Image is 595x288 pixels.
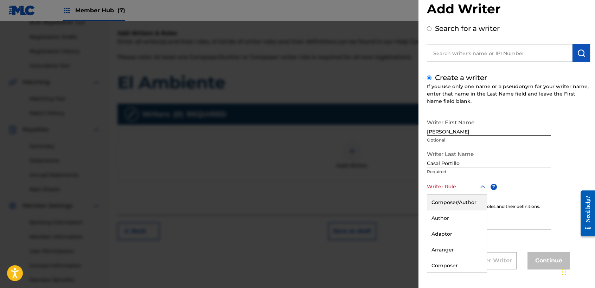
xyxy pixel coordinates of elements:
[427,242,487,258] div: Arranger
[427,231,551,237] p: Optional
[427,83,590,105] div: If you use only one name or a pseudonym for your writer name, enter that name in the Last Name fi...
[427,203,590,210] div: Click for a list of writer roles and their definitions.
[427,137,551,143] p: Optional
[577,49,586,57] img: Search Works
[63,6,71,15] img: Top Rightsholders
[435,73,487,82] label: Create a writer
[427,226,487,242] div: Adaptor
[575,185,595,242] iframe: Resource Center
[562,261,566,282] div: Arrastrar
[560,254,595,288] div: Widget de chat
[427,195,487,210] div: Composer/Author
[491,184,497,190] span: ?
[427,169,551,175] p: Required
[435,24,500,33] label: Search for a writer
[427,258,487,274] div: Composer
[117,7,125,14] span: (7)
[427,44,572,62] input: Search writer's name or IPI Number
[8,5,36,15] img: MLC Logo
[75,6,125,14] span: Member Hub
[560,254,595,288] iframe: Chat Widget
[427,210,487,226] div: Author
